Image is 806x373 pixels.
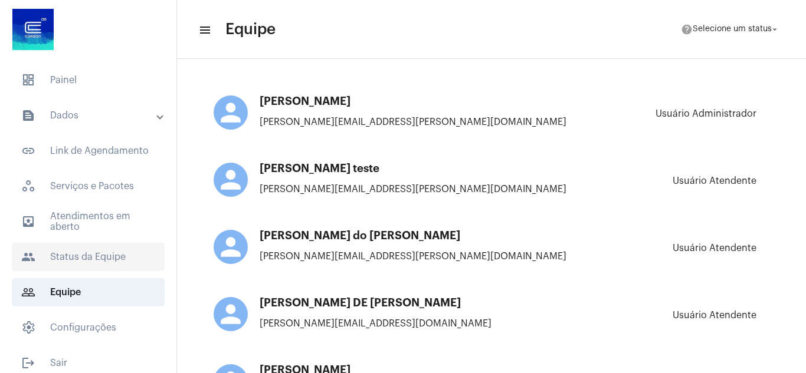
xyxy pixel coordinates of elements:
mat-panel-title: Dados [21,108,158,123]
p: [PERSON_NAME][EMAIL_ADDRESS][DOMAIN_NAME] [214,318,627,329]
p: Usuário Atendente [673,310,756,338]
span: Painel [12,66,165,94]
mat-icon: arrow_drop_down [769,24,780,35]
span: sidenav icon [21,179,35,193]
p: Usuário Atendente [673,243,756,271]
p: [PERSON_NAME][EMAIL_ADDRESS][PERSON_NAME][DOMAIN_NAME] [214,251,627,262]
span: Configurações [12,313,165,342]
span: sidenav icon [21,321,35,335]
mat-icon: person [214,95,248,130]
mat-icon: help [681,24,693,35]
mat-icon: person [214,230,248,264]
span: Equipe [225,20,276,39]
span: Status da Equipe [12,243,165,271]
mat-icon: sidenav icon [21,285,35,299]
mat-icon: sidenav icon [21,214,35,229]
span: Atendimentos em aberto [12,207,165,236]
span: Link de Agendamento [12,137,165,165]
mat-expansion-panel-header: sidenav iconDados [7,101,176,130]
span: Equipe [12,278,165,306]
mat-icon: sidenav icon [21,250,35,264]
img: d4669ae0-8c07-2337-4f67-34b0df7f5ae4.jpeg [9,6,57,53]
span: sidenav icon [21,73,35,87]
p: Usuário Atendente [673,176,756,204]
span: Selecione um status [693,25,772,34]
p: [PERSON_NAME][EMAIL_ADDRESS][PERSON_NAME][DOMAIN_NAME] [214,184,627,194]
mat-icon: sidenav icon [21,144,35,158]
h3: [PERSON_NAME] [214,95,627,107]
h3: [PERSON_NAME] DE [PERSON_NAME] [214,297,627,309]
mat-icon: sidenav icon [198,23,210,37]
h3: [PERSON_NAME] do [PERSON_NAME] [214,230,627,242]
mat-icon: sidenav icon [21,356,35,370]
mat-icon: person [214,163,248,197]
button: Selecione um status [674,18,787,41]
mat-icon: sidenav icon [21,108,35,123]
mat-icon: person [214,297,248,331]
h3: [PERSON_NAME] teste [214,163,627,174]
p: Usuário Administrador [656,108,756,137]
span: Serviços e Pacotes [12,172,165,200]
p: [PERSON_NAME][EMAIL_ADDRESS][PERSON_NAME][DOMAIN_NAME] [214,117,627,127]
